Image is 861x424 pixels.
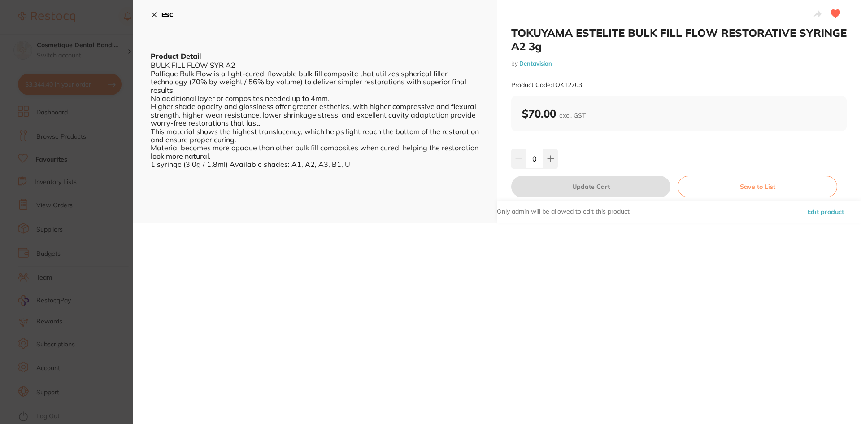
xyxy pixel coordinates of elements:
[522,107,586,120] b: $70.00
[151,7,174,22] button: ESC
[161,11,174,19] b: ESC
[511,60,847,67] small: by
[511,176,670,197] button: Update Cart
[804,201,847,223] button: Edit product
[511,26,847,53] h2: TOKUYAMA ESTELITE BULK FILL FLOW RESTORATIVE SYRINGE A2 3g
[519,60,552,67] a: Dentavision
[497,207,630,216] p: Only admin will be allowed to edit this product
[151,61,479,168] div: BULK FILL FLOW SYR A2 Palfique Bulk Flow is a light-cured, flowable bulk fill composite that util...
[559,111,586,119] span: excl. GST
[151,52,201,61] b: Product Detail
[678,176,837,197] button: Save to List
[511,81,582,89] small: Product Code: TOK12703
